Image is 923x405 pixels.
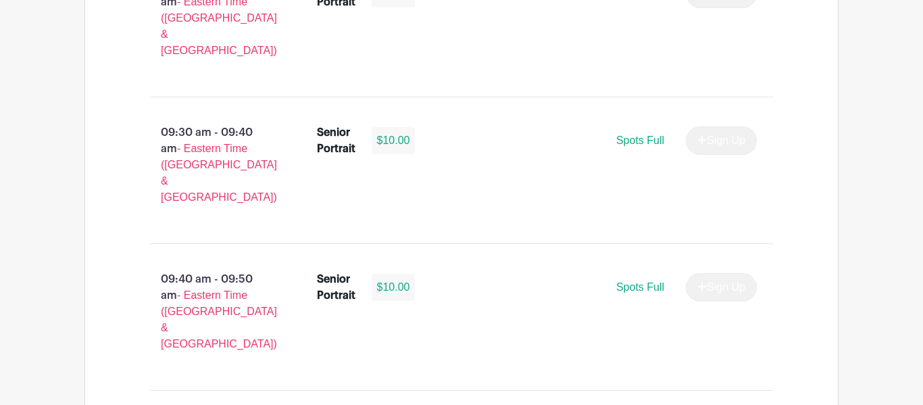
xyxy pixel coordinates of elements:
[372,127,416,154] div: $10.00
[616,281,664,293] span: Spots Full
[128,266,295,358] p: 09:40 am - 09:50 am
[372,274,416,301] div: $10.00
[616,135,664,146] span: Spots Full
[161,289,277,350] span: - Eastern Time ([GEOGRAPHIC_DATA] & [GEOGRAPHIC_DATA])
[317,124,355,157] div: Senior Portrait
[317,271,355,304] div: Senior Portrait
[161,143,277,203] span: - Eastern Time ([GEOGRAPHIC_DATA] & [GEOGRAPHIC_DATA])
[128,119,295,211] p: 09:30 am - 09:40 am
